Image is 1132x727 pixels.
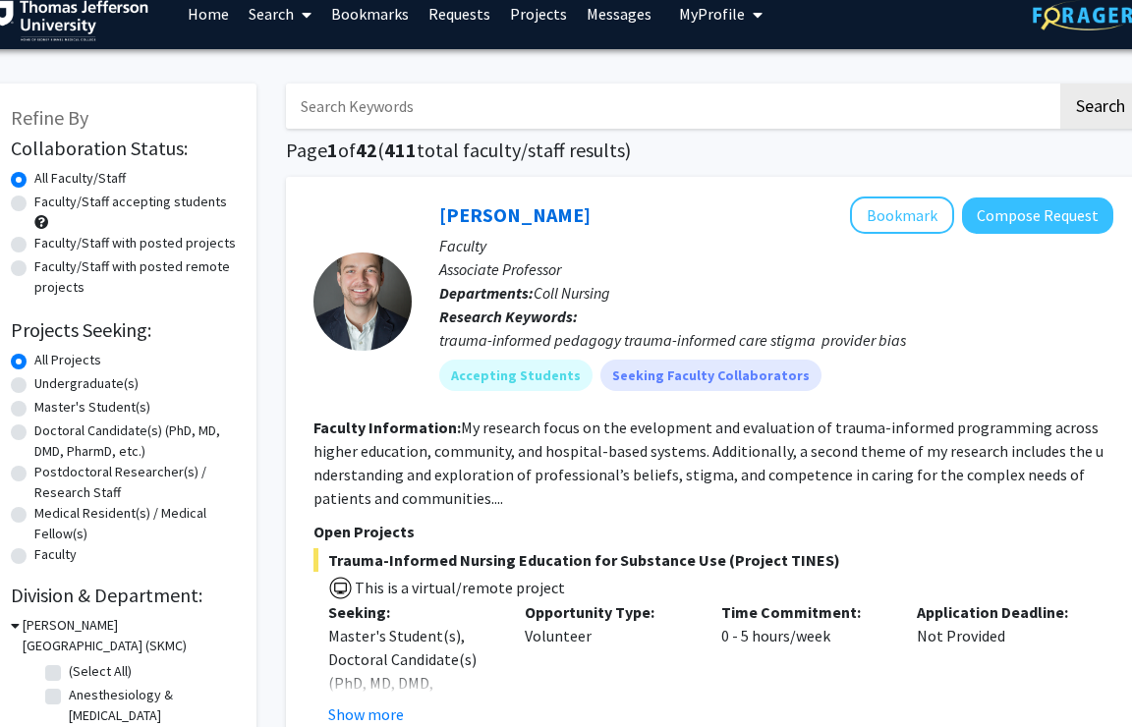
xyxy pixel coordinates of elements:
label: Medical Resident(s) / Medical Fellow(s) [34,503,237,544]
button: Compose Request to Stephen DiDonato [962,197,1113,234]
p: Application Deadline: [917,600,1084,624]
p: Time Commitment: [721,600,888,624]
p: Open Projects [313,520,1113,543]
h2: Projects Seeking: [11,318,237,342]
b: Research Keywords: [439,307,578,326]
fg-read-more: My research focus on the evelopment and evaluation of trauma-informed programming across higher e... [313,418,1104,508]
b: Departments: [439,283,534,303]
label: Master's Student(s) [34,397,150,418]
label: (Select All) [69,661,132,682]
mat-chip: Accepting Students [439,360,593,391]
p: Seeking: [328,600,495,624]
button: Add Stephen DiDonato to Bookmarks [850,196,954,234]
span: 42 [356,138,377,162]
b: Faculty Information: [313,418,461,437]
h2: Division & Department: [11,584,237,607]
label: Postdoctoral Researcher(s) / Research Staff [34,462,237,503]
label: All Faculty/Staff [34,168,126,189]
label: Faculty/Staff with posted remote projects [34,256,237,298]
div: Not Provided [902,600,1099,726]
p: Associate Professor [439,257,1113,281]
mat-chip: Seeking Faculty Collaborators [600,360,821,391]
span: Trauma-Informed Nursing Education for Substance Use (Project TINES) [313,548,1113,572]
p: Opportunity Type: [525,600,692,624]
p: Faculty [439,234,1113,257]
div: Volunteer [510,600,707,726]
span: This is a virtual/remote project [353,578,565,597]
div: trauma-informed pedagogy trauma-informed care stigma provider bias [439,328,1113,352]
span: 411 [384,138,417,162]
label: All Projects [34,350,101,370]
span: Refine By [11,105,88,130]
div: Master's Student(s), Doctoral Candidate(s) (PhD, MD, DMD, PharmD, etc.) [328,624,495,718]
div: 0 - 5 hours/week [707,600,903,726]
label: Anesthesiology & [MEDICAL_DATA] [69,685,232,726]
span: 1 [327,138,338,162]
h2: Collaboration Status: [11,137,237,160]
span: Coll Nursing [534,283,610,303]
label: Doctoral Candidate(s) (PhD, MD, DMD, PharmD, etc.) [34,420,237,462]
a: [PERSON_NAME] [439,202,591,227]
input: Search Keywords [286,84,1057,129]
iframe: Chat [15,639,84,712]
label: Faculty/Staff accepting students [34,192,227,212]
label: Undergraduate(s) [34,373,139,394]
h3: [PERSON_NAME][GEOGRAPHIC_DATA] (SKMC) [23,615,237,656]
label: Faculty/Staff with posted projects [34,233,236,253]
button: Show more [328,702,404,726]
label: Faculty [34,544,77,565]
span: My Profile [679,4,745,24]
